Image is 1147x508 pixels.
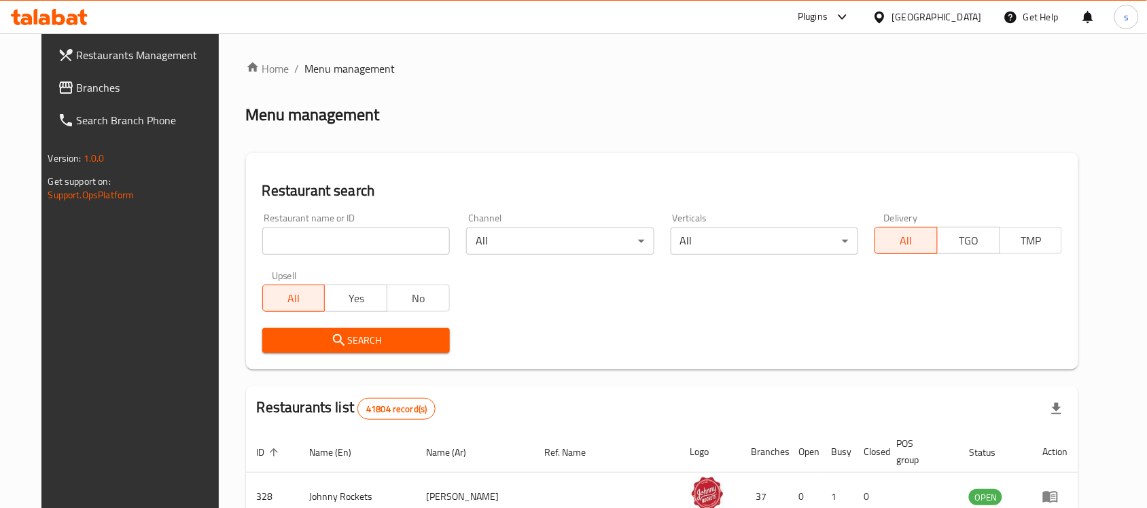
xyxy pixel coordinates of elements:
th: Logo [680,431,741,473]
span: Status [969,444,1013,460]
span: All [268,289,320,308]
button: No [387,285,450,312]
span: 1.0.0 [84,149,105,167]
span: 41804 record(s) [358,403,435,416]
a: Support.OpsPlatform [48,186,135,204]
a: Home [246,60,289,77]
th: Action [1031,431,1078,473]
nav: breadcrumb [246,60,1079,77]
div: Plugins [798,9,828,25]
span: Get support on: [48,173,111,190]
span: POS group [897,435,942,468]
h2: Menu management [246,104,380,126]
span: OPEN [969,490,1002,505]
span: Version: [48,149,82,167]
div: Total records count [357,398,436,420]
button: Search [262,328,450,353]
input: Search for restaurant name or ID.. [262,228,450,255]
span: ID [257,444,283,460]
div: All [466,228,654,255]
span: No [393,289,444,308]
button: All [262,285,325,312]
button: TMP [1000,227,1063,254]
div: Menu [1042,488,1067,505]
th: Branches [741,431,788,473]
span: Name (En) [310,444,370,460]
span: All [881,231,932,251]
span: Menu management [305,60,395,77]
th: Closed [853,431,886,473]
h2: Restaurant search [262,181,1063,201]
h2: Restaurants list [257,397,436,420]
label: Delivery [884,213,918,223]
div: All [671,228,858,255]
span: Ref. Name [544,444,603,460]
span: TGO [943,231,995,251]
th: Open [788,431,821,473]
label: Upsell [272,271,297,280]
span: Branches [77,79,222,96]
a: Restaurants Management [47,39,233,71]
span: Restaurants Management [77,47,222,63]
a: Search Branch Phone [47,104,233,137]
span: s [1124,10,1129,24]
th: Busy [821,431,853,473]
button: All [875,227,938,254]
div: Export file [1040,393,1073,425]
button: TGO [937,227,1000,254]
span: TMP [1006,231,1057,251]
span: Yes [330,289,382,308]
div: [GEOGRAPHIC_DATA] [892,10,982,24]
div: OPEN [969,489,1002,505]
span: Search [273,332,439,349]
span: Name (Ar) [426,444,484,460]
span: Search Branch Phone [77,112,222,128]
li: / [295,60,300,77]
a: Branches [47,71,233,104]
button: Yes [324,285,387,312]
